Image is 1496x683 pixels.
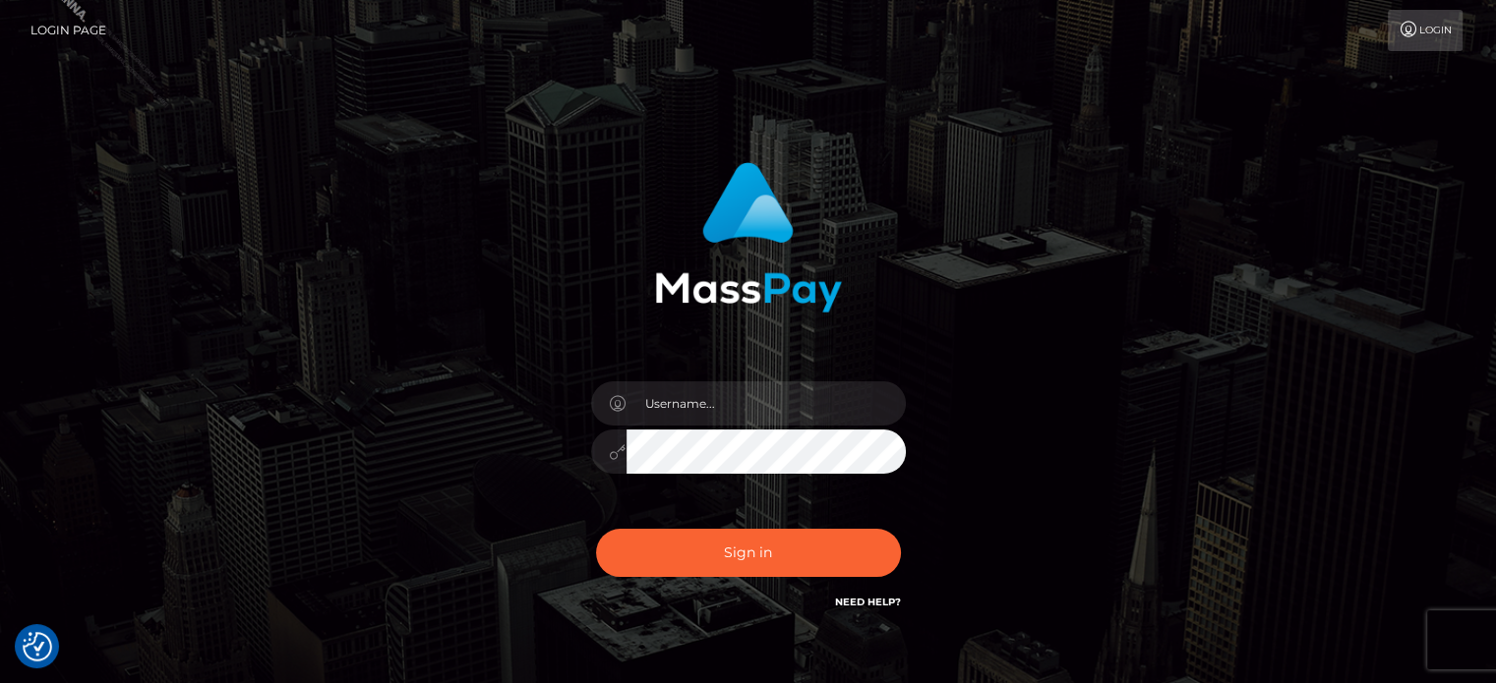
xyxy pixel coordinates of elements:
a: Login [1388,10,1463,51]
input: Username... [627,381,906,426]
img: Revisit consent button [23,632,52,661]
button: Sign in [596,529,901,577]
a: Need Help? [835,596,901,608]
img: MassPay Login [655,162,842,313]
a: Login Page [30,10,106,51]
button: Consent Preferences [23,632,52,661]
